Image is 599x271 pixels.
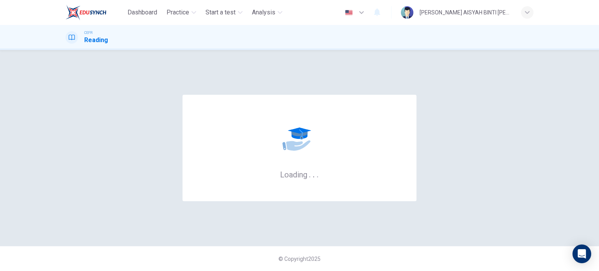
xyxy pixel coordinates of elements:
[249,5,285,19] button: Analysis
[66,5,106,20] img: EduSynch logo
[316,167,319,180] h6: .
[128,8,157,17] span: Dashboard
[124,5,160,19] button: Dashboard
[344,10,354,16] img: en
[202,5,246,19] button: Start a test
[167,8,189,17] span: Practice
[308,167,311,180] h6: .
[280,169,319,179] h6: Loading
[163,5,199,19] button: Practice
[312,167,315,180] h6: .
[572,244,591,263] div: Open Intercom Messenger
[84,30,92,35] span: CEFR
[420,8,512,17] div: [PERSON_NAME] AISYAH BINTI [PERSON_NAME]
[84,35,108,45] h1: Reading
[401,6,413,19] img: Profile picture
[206,8,236,17] span: Start a test
[66,5,124,20] a: EduSynch logo
[252,8,275,17] span: Analysis
[278,256,321,262] span: © Copyright 2025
